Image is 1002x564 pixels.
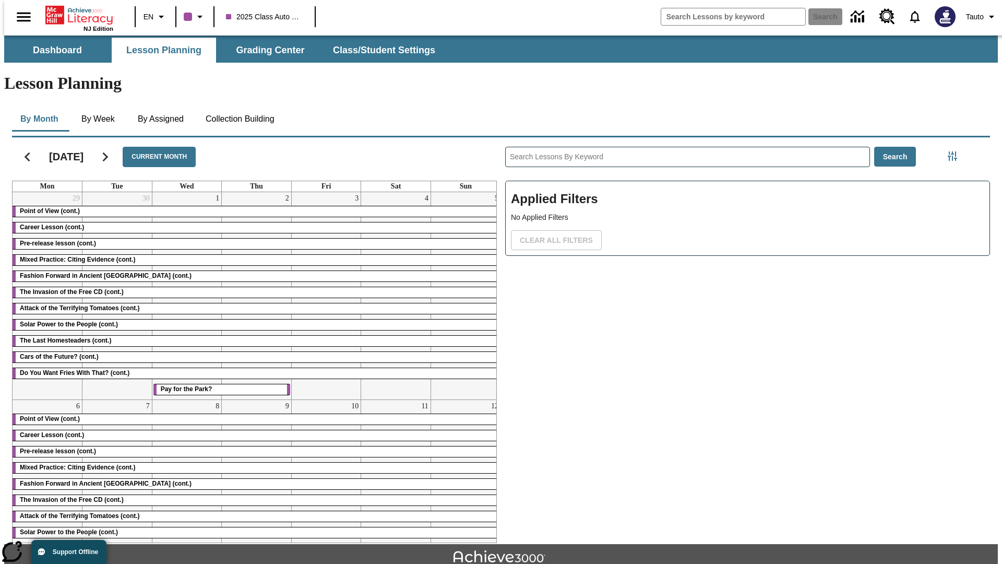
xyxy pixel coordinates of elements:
[236,44,304,56] span: Grading Center
[8,2,39,32] button: Open side menu
[53,548,98,556] span: Support Offline
[74,400,82,413] a: October 6, 2025
[13,271,500,281] div: Fashion Forward in Ancient Rome (cont.)
[152,192,222,400] td: October 1, 2025
[112,38,216,63] button: Lesson Planning
[962,7,1002,26] button: Profile/Settings
[361,192,431,400] td: October 4, 2025
[13,495,500,506] div: The Invasion of the Free CD (cont.)
[5,38,110,63] button: Dashboard
[13,336,500,346] div: The Last Homesteaders (cont.)
[661,8,805,25] input: search field
[20,272,192,279] span: Fashion Forward in Ancient Rome (cont.)
[4,74,998,93] h1: Lesson Planning
[20,431,84,439] span: Career Lesson (cont.)
[13,287,500,298] div: The Invasion of the Free CD (cont.)
[20,240,96,247] span: Pre-release lesson (cont.)
[213,192,221,205] a: October 1, 2025
[13,222,500,233] div: Career Lesson (cont.)
[49,150,83,163] h2: [DATE]
[161,385,212,393] span: Pay for the Park?
[419,400,430,413] a: October 11, 2025
[873,3,901,31] a: Resource Center, Will open in new tab
[177,181,196,192] a: Wednesday
[20,512,140,520] span: Attack of the Terrifying Tomatoes (cont.)
[31,540,106,564] button: Support Offline
[511,186,984,212] h2: Applied Filters
[222,192,292,400] td: October 2, 2025
[213,400,221,413] a: October 8, 2025
[33,44,82,56] span: Dashboard
[248,181,265,192] a: Thursday
[38,181,57,192] a: Monday
[45,5,113,26] a: Home
[319,181,333,192] a: Friday
[844,3,873,31] a: Data Center
[928,3,962,30] button: Select a new avatar
[4,38,445,63] div: SubNavbar
[13,352,500,362] div: Cars of the Future? (cont.)
[13,511,500,522] div: Attack of the Terrifying Tomatoes (cont.)
[13,368,500,379] div: Do You Want Fries With That? (cont.)
[325,38,444,63] button: Class/Student Settings
[353,192,361,205] a: October 3, 2025
[13,430,500,441] div: Career Lesson (cont.)
[20,256,135,263] span: Mixed Practice: Citing Evidence (cont.)
[497,133,990,543] div: Search
[197,107,283,132] button: Collection Building
[83,26,113,32] span: NJ Edition
[20,415,80,422] span: Point of View (cont.)
[70,192,82,205] a: September 29, 2025
[126,44,201,56] span: Lesson Planning
[20,337,111,344] span: The Last Homesteaders (cont.)
[13,255,500,265] div: Mixed Practice: Citing Evidence (cont.)
[4,133,497,543] div: Calendar
[226,11,303,22] span: 2025 Class Auto Grade 13
[349,400,361,413] a: October 10, 2025
[20,464,135,471] span: Mixed Practice: Citing Evidence (cont.)
[129,107,192,132] button: By Assigned
[144,11,153,22] span: EN
[13,239,500,249] div: Pre-release lesson (cont.)
[935,6,956,27] img: Avatar
[20,321,118,328] span: Solar Power to the People (cont.)
[13,414,500,425] div: Point of View (cont.)
[20,369,129,377] span: Do You Want Fries With That? (cont.)
[20,207,80,215] span: Point of View (cont.)
[109,181,125,192] a: Tuesday
[966,11,984,22] span: Tauto
[20,288,124,296] span: The Invasion of the Free CD (cont.)
[180,7,210,26] button: Class color is purple. Change class color
[389,181,403,192] a: Saturday
[45,4,113,32] div: Home
[333,44,435,56] span: Class/Student Settings
[20,528,118,536] span: Solar Power to the People (cont.)
[14,144,41,170] button: Previous
[489,400,500,413] a: October 12, 2025
[13,446,500,457] div: Pre-release lesson (cont.)
[13,479,500,489] div: Fashion Forward in Ancient Rome (cont.)
[13,192,82,400] td: September 29, 2025
[20,480,192,487] span: Fashion Forward in Ancient Rome (cont.)
[139,7,172,26] button: Language: EN, Select a language
[20,496,124,503] span: The Invasion of the Free CD (cont.)
[511,212,984,223] p: No Applied Filters
[82,192,152,400] td: September 30, 2025
[140,192,152,205] a: September 30, 2025
[13,463,500,473] div: Mixed Practice: Citing Evidence (cont.)
[153,384,290,395] div: Pay for the Park?
[431,192,500,400] td: October 5, 2025
[458,181,474,192] a: Sunday
[4,36,998,63] div: SubNavbar
[144,400,152,413] a: October 7, 2025
[13,527,500,538] div: Solar Power to the People (cont.)
[283,400,291,413] a: October 9, 2025
[12,107,67,132] button: By Month
[20,224,84,231] span: Career Lesson (cont.)
[942,146,963,167] button: Filters Side menu
[283,192,291,205] a: October 2, 2025
[72,107,124,132] button: By Week
[506,147,869,167] input: Search Lessons By Keyword
[92,144,118,170] button: Next
[13,206,500,217] div: Point of View (cont.)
